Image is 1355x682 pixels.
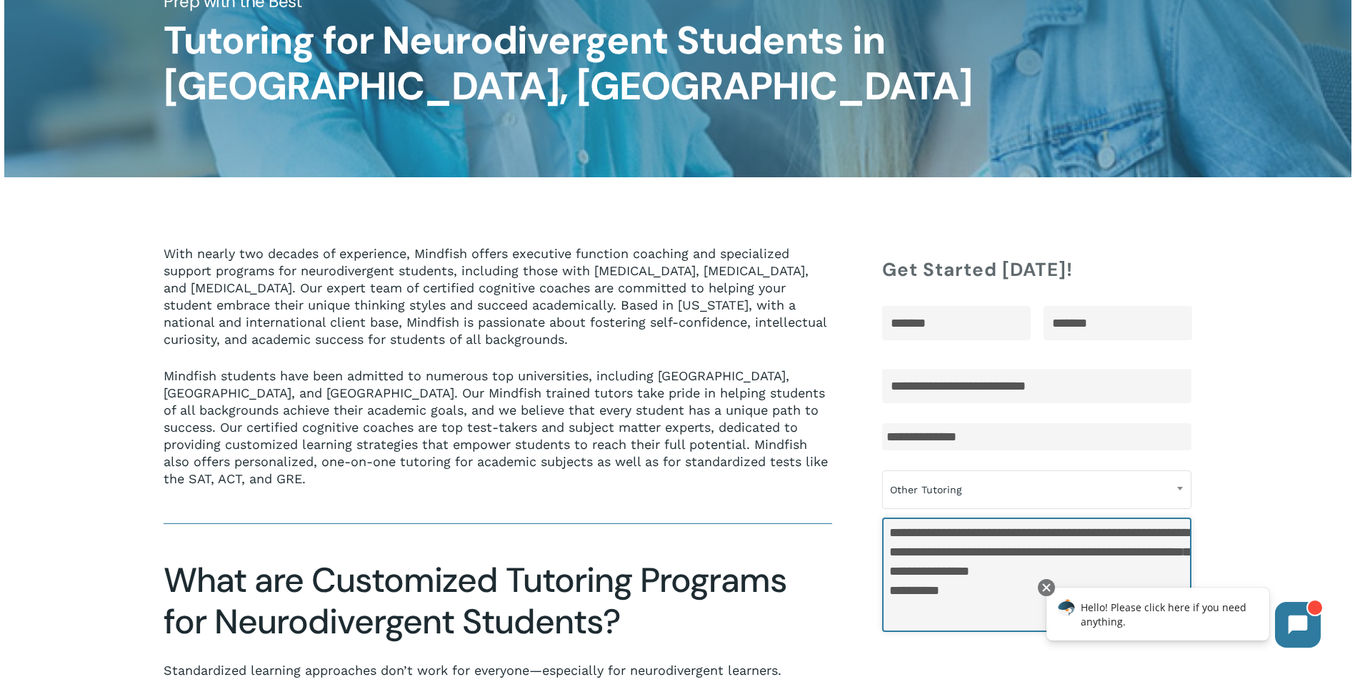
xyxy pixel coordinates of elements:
h4: Get Started [DATE]! [882,257,1191,282]
h2: What are Customized Tutoring Programs for Neurodivergent Students? [164,560,833,643]
h1: Tutoring for Neurodivergent Students in [GEOGRAPHIC_DATA], [GEOGRAPHIC_DATA] [164,18,1191,109]
span: Other Tutoring [882,470,1191,509]
iframe: Chatbot [1031,576,1335,662]
span: Other Tutoring [883,475,1191,505]
p: With nearly two decades of experience, Mindfish offers executive function coaching and specialize... [164,245,833,367]
p: Mindfish students have been admitted to numerous top universities, including [GEOGRAPHIC_DATA], [... [164,367,833,488]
